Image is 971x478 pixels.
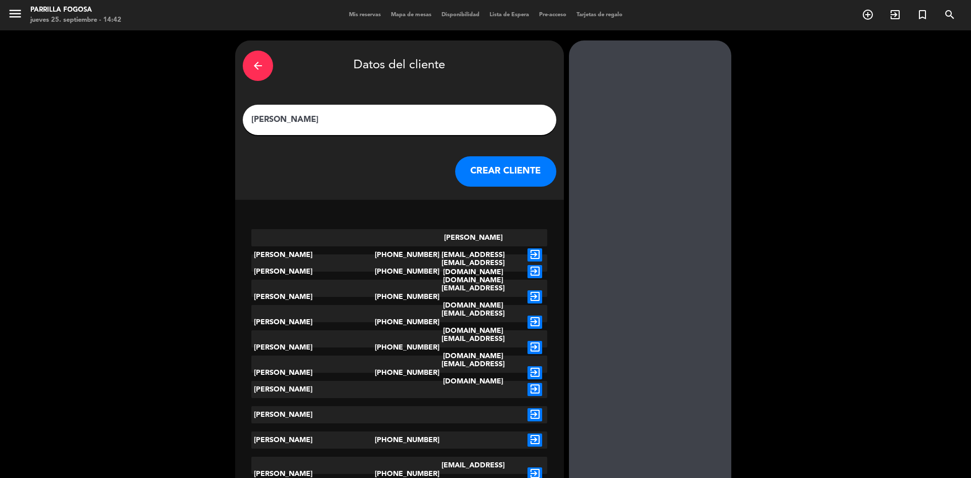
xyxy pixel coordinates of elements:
[243,48,556,83] div: Datos del cliente
[862,9,874,21] i: add_circle_outline
[527,341,542,354] i: exit_to_app
[30,5,121,15] div: Parrilla Fogosa
[571,12,628,18] span: Tarjetas de regalo
[251,406,375,423] div: [PERSON_NAME]
[527,290,542,303] i: exit_to_app
[916,9,929,21] i: turned_in_not
[375,330,424,365] div: [PHONE_NUMBER]
[424,330,522,365] div: [EMAIL_ADDRESS][DOMAIN_NAME]
[455,156,556,187] button: CREAR CLIENTE
[251,280,375,314] div: [PERSON_NAME]
[375,305,424,339] div: [PHONE_NUMBER]
[424,254,522,289] div: [EMAIL_ADDRESS][DOMAIN_NAME]
[375,431,424,449] div: [PHONE_NUMBER]
[375,280,424,314] div: [PHONE_NUMBER]
[375,254,424,289] div: [PHONE_NUMBER]
[527,248,542,262] i: exit_to_app
[527,366,542,379] i: exit_to_app
[527,383,542,396] i: exit_to_app
[534,12,571,18] span: Pre-acceso
[8,6,23,21] i: menu
[344,12,386,18] span: Mis reservas
[252,60,264,72] i: arrow_back
[889,9,901,21] i: exit_to_app
[424,280,522,314] div: [EMAIL_ADDRESS][DOMAIN_NAME]
[251,356,375,390] div: [PERSON_NAME]
[251,330,375,365] div: [PERSON_NAME]
[251,431,375,449] div: [PERSON_NAME]
[251,254,375,289] div: [PERSON_NAME]
[251,229,375,281] div: [PERSON_NAME]
[527,316,542,329] i: exit_to_app
[386,12,436,18] span: Mapa de mesas
[527,265,542,278] i: exit_to_app
[436,12,484,18] span: Disponibilidad
[30,15,121,25] div: jueves 25. septiembre - 14:42
[424,356,522,390] div: [EMAIL_ADDRESS][DOMAIN_NAME]
[484,12,534,18] span: Lista de Espera
[251,305,375,339] div: [PERSON_NAME]
[424,229,522,281] div: [PERSON_NAME][EMAIL_ADDRESS][DOMAIN_NAME]
[375,356,424,390] div: [PHONE_NUMBER]
[527,408,542,421] i: exit_to_app
[8,6,23,25] button: menu
[375,229,424,281] div: [PHONE_NUMBER]
[944,9,956,21] i: search
[250,113,549,127] input: Escriba nombre, correo electrónico o número de teléfono...
[251,381,375,398] div: [PERSON_NAME]
[424,305,522,339] div: [EMAIL_ADDRESS][DOMAIN_NAME]
[527,433,542,447] i: exit_to_app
